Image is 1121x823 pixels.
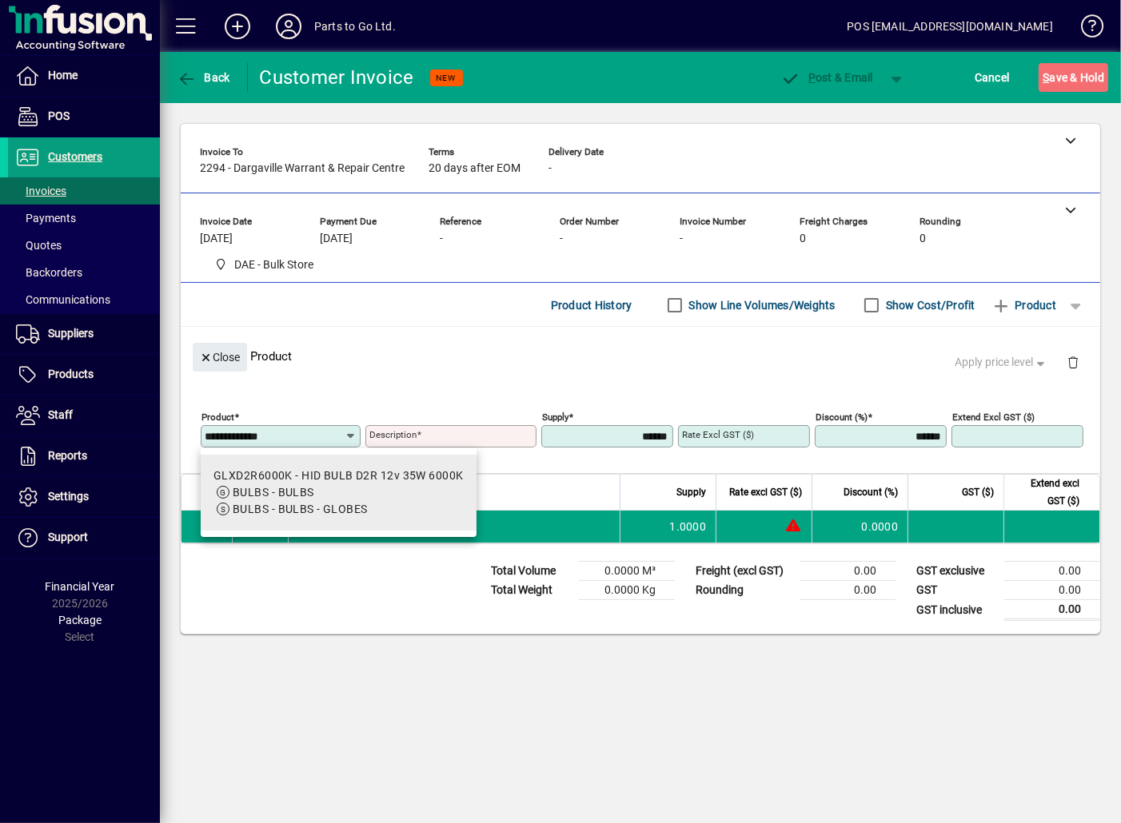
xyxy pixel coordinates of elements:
[199,344,241,371] span: Close
[314,14,396,39] div: Parts to Go Ltd.
[160,63,248,92] app-page-header-button: Back
[908,600,1004,620] td: GST inclusive
[883,297,975,313] label: Show Cost/Profit
[189,349,251,364] app-page-header-button: Close
[800,562,896,581] td: 0.00
[16,185,66,197] span: Invoices
[58,614,102,626] span: Package
[800,233,806,245] span: 0
[16,266,82,279] span: Backorders
[48,327,94,340] span: Suppliers
[200,162,405,175] span: 2294 - Dargaville Warrant & Repair Centre
[8,396,160,435] a: Staff
[1004,562,1100,581] td: 0.00
[551,292,632,318] span: Product History
[8,205,160,232] a: Payments
[200,233,233,245] span: [DATE]
[48,490,89,503] span: Settings
[233,486,314,499] span: BULBS - BULBS
[812,511,908,543] td: 0.0000
[8,97,160,137] a: POS
[808,71,816,84] span: P
[8,477,160,517] a: Settings
[437,73,457,83] span: NEW
[8,56,160,96] a: Home
[440,233,443,245] span: -
[233,503,368,515] span: BULBS - BULBS - GLOBES
[772,63,881,92] button: Post & Email
[955,354,1048,371] span: Apply price level
[579,562,675,581] td: 0.0000 M³
[8,518,160,558] a: Support
[263,12,314,41] button: Profile
[952,411,1035,423] mat-label: Extend excl GST ($)
[816,411,868,423] mat-label: Discount (%)
[46,580,115,593] span: Financial Year
[16,293,110,306] span: Communications
[1039,63,1108,92] button: Save & Hold
[201,411,234,423] mat-label: Product
[1069,3,1101,55] a: Knowledge Base
[908,581,1004,600] td: GST
[1054,355,1092,369] app-page-header-button: Delete
[483,581,579,600] td: Total Weight
[48,531,88,543] span: Support
[213,467,464,484] div: GLXD2R6000K - HID BULB D2R 12v 35W 6000K
[48,449,87,462] span: Reports
[729,483,802,501] span: Rate excl GST ($)
[800,581,896,600] td: 0.00
[971,63,1014,92] button: Cancel
[208,255,321,275] span: DAE - Bulk Store
[920,233,926,245] span: 0
[676,483,706,501] span: Supply
[542,411,568,423] mat-label: Supply
[483,562,579,581] td: Total Volume
[173,63,234,92] button: Back
[8,232,160,259] a: Quotes
[549,162,552,175] span: -
[48,109,70,122] span: POS
[8,436,160,476] a: Reports
[1043,71,1049,84] span: S
[1004,600,1100,620] td: 0.00
[1054,343,1092,381] button: Delete
[949,348,1055,377] button: Apply price level
[545,291,639,320] button: Product History
[688,581,800,600] td: Rounding
[1004,581,1100,600] td: 0.00
[962,483,994,501] span: GST ($)
[48,408,73,421] span: Staff
[975,65,1010,90] span: Cancel
[48,368,94,380] span: Products
[369,429,417,440] mat-label: Description
[212,12,263,41] button: Add
[181,327,1100,385] div: Product
[177,71,230,84] span: Back
[235,256,314,273] span: DAE - Bulk Store
[201,455,477,531] mat-option: GLXD2R6000K - HID BULB D2R 12v 35W 6000K
[193,343,247,372] button: Close
[560,233,563,245] span: -
[908,562,1004,581] td: GST exclusive
[8,314,160,354] a: Suppliers
[16,239,62,252] span: Quotes
[8,355,160,395] a: Products
[429,162,521,175] span: 20 days after EOM
[1043,65,1104,90] span: ave & Hold
[844,483,898,501] span: Discount (%)
[8,286,160,313] a: Communications
[8,259,160,286] a: Backorders
[579,581,675,600] td: 0.0000 Kg
[682,429,754,440] mat-label: Rate excl GST ($)
[16,212,76,225] span: Payments
[260,65,414,90] div: Customer Invoice
[847,14,1053,39] div: POS [EMAIL_ADDRESS][DOMAIN_NAME]
[680,233,683,245] span: -
[686,297,836,313] label: Show Line Volumes/Weights
[670,519,707,535] span: 1.0000
[780,71,873,84] span: ost & Email
[688,562,800,581] td: Freight (excl GST)
[48,150,102,163] span: Customers
[320,233,353,245] span: [DATE]
[8,177,160,205] a: Invoices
